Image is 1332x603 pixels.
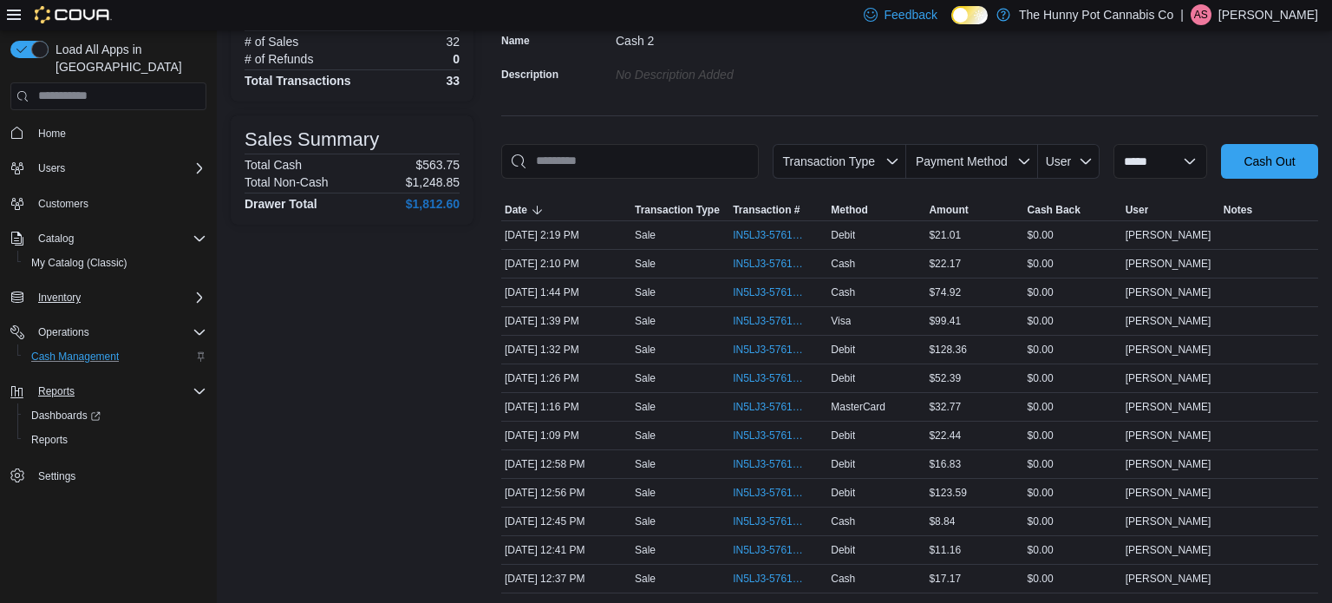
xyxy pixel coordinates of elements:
button: IN5LJ3-5761246 [733,482,824,503]
p: $563.75 [415,158,460,172]
button: Reports [31,381,82,402]
span: My Catalog (Classic) [31,256,127,270]
span: $8.84 [929,515,955,528]
span: Cash [831,257,855,271]
button: Users [3,156,213,180]
div: [DATE] 1:32 PM [501,339,631,360]
span: $99.41 [929,314,961,328]
button: Transaction # [729,200,827,220]
div: [DATE] 1:39 PM [501,311,631,331]
span: Users [31,158,206,179]
span: Debit [831,429,855,442]
span: $21.01 [929,228,961,242]
span: Reports [24,429,206,450]
span: [PERSON_NAME] [1126,371,1211,385]
span: IN5LJ3-5761699 [733,228,806,242]
span: Cash Management [31,350,119,364]
span: Catalog [38,232,74,246]
span: Customers [31,193,206,214]
div: $0.00 [1024,311,1122,331]
div: [DATE] 1:44 PM [501,282,631,303]
button: Payment Method [906,144,1038,179]
button: Operations [31,322,96,343]
button: Inventory [3,285,213,310]
span: Debit [831,486,855,500]
p: Sale [635,343,656,357]
div: Cash 2 [616,27,848,48]
button: Inventory [31,287,88,308]
span: Debit [831,543,855,557]
span: [PERSON_NAME] [1126,343,1211,357]
div: $0.00 [1024,568,1122,589]
button: Transaction Type [631,200,729,220]
span: IN5LJ3-5761246 [733,486,806,500]
button: IN5LJ3-5761699 [733,225,824,246]
p: 0 [453,52,460,66]
p: Sale [635,285,656,299]
span: Notes [1224,203,1252,217]
h6: # of Refunds [245,52,313,66]
div: $0.00 [1024,454,1122,475]
div: $0.00 [1024,225,1122,246]
span: [PERSON_NAME] [1126,515,1211,528]
span: Catalog [31,228,206,249]
a: Reports [24,429,75,450]
button: IN5LJ3-5761190 [733,511,824,532]
div: [DATE] 1:09 PM [501,425,631,446]
span: Transaction Type [635,203,720,217]
button: IN5LJ3-5761323 [733,425,824,446]
span: Transaction # [733,203,800,217]
p: Sale [635,543,656,557]
span: Inventory [38,291,81,305]
span: Reports [38,384,75,398]
a: My Catalog (Classic) [24,252,134,273]
button: Transaction Type [773,144,906,179]
h4: Drawer Total [245,197,317,211]
span: My Catalog (Classic) [24,252,206,273]
span: IN5LJ3-5761514 [733,285,806,299]
button: Settings [3,462,213,488]
span: User [1046,154,1072,168]
span: Debit [831,371,855,385]
button: My Catalog (Classic) [17,251,213,275]
span: IN5LJ3-5761163 [733,543,806,557]
span: IN5LJ3-5761323 [733,429,806,442]
span: Feedback [885,6,937,23]
div: $0.00 [1024,425,1122,446]
span: [PERSON_NAME] [1126,486,1211,500]
button: Reports [3,379,213,403]
span: User [1126,203,1149,217]
a: Settings [31,466,82,487]
span: Operations [31,322,206,343]
div: [DATE] 1:16 PM [501,397,631,417]
span: Cash Out [1244,153,1295,170]
span: Operations [38,325,89,339]
button: IN5LJ3-5761514 [733,282,824,303]
h6: Total Cash [245,158,302,172]
div: $0.00 [1024,282,1122,303]
a: Dashboards [24,405,108,426]
button: Users [31,158,72,179]
label: Description [501,68,558,82]
button: IN5LJ3-5761490 [733,311,824,331]
span: Cash [831,572,855,586]
span: $128.36 [929,343,966,357]
p: Sale [635,572,656,586]
input: Dark Mode [951,6,988,24]
span: MasterCard [831,400,885,414]
div: No Description added [616,61,848,82]
span: Transaction Type [782,154,875,168]
span: Visa [831,314,851,328]
p: Sale [635,515,656,528]
span: [PERSON_NAME] [1126,228,1211,242]
button: IN5LJ3-5761133 [733,568,824,589]
h6: Total Non-Cash [245,175,329,189]
span: $22.17 [929,257,961,271]
button: User [1122,200,1220,220]
p: Sale [635,257,656,271]
div: [DATE] 12:41 PM [501,540,631,560]
div: $0.00 [1024,540,1122,560]
button: IN5LJ3-5761656 [733,253,824,274]
span: $22.44 [929,429,961,442]
div: $0.00 [1024,368,1122,389]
